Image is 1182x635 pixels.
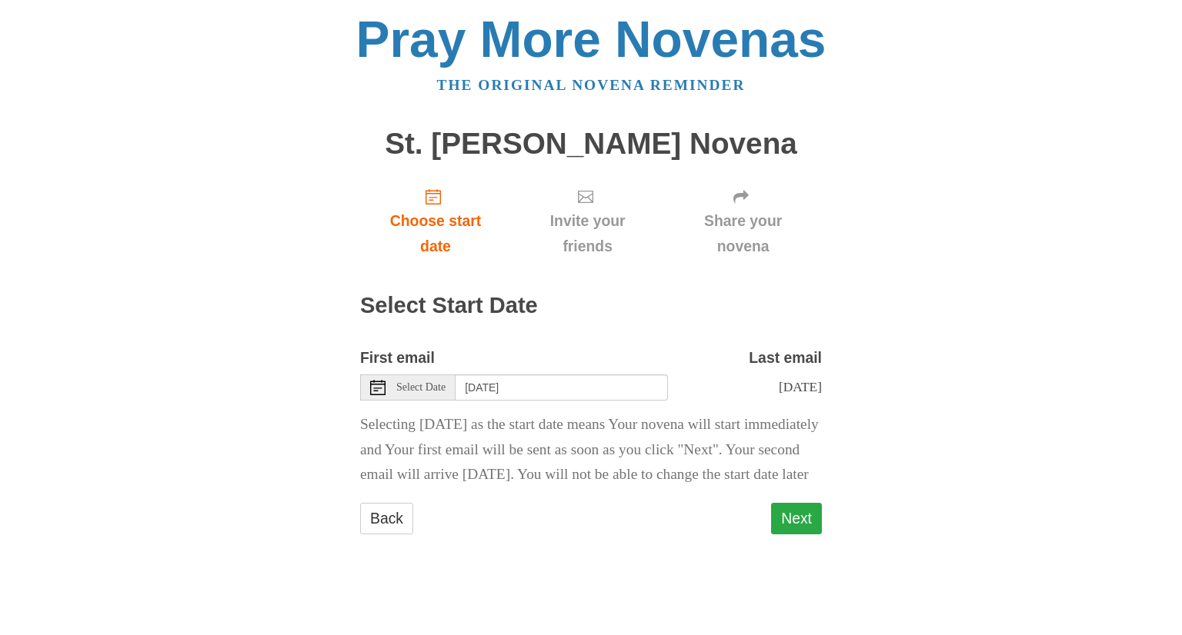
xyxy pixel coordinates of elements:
[360,294,822,318] h2: Select Start Date
[376,208,496,259] span: Choose start date
[360,503,413,534] a: Back
[396,382,446,393] span: Select Date
[360,412,822,488] p: Selecting [DATE] as the start date means Your novena will start immediately and Your first email ...
[511,175,664,267] a: Invite your friends
[664,175,822,267] a: Share your novena
[360,128,822,161] h1: St. [PERSON_NAME] Novena
[771,503,822,534] button: Next
[749,345,822,371] label: Last email
[456,374,668,401] input: Use the arrow keys to pick a date
[356,11,826,68] a: Pray More Novenas
[679,208,806,259] span: Share your novena
[526,208,649,259] span: Invite your friends
[779,379,822,394] span: [DATE]
[360,345,435,371] label: First email
[437,77,746,93] a: The original novena reminder
[360,175,511,267] a: Choose start date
